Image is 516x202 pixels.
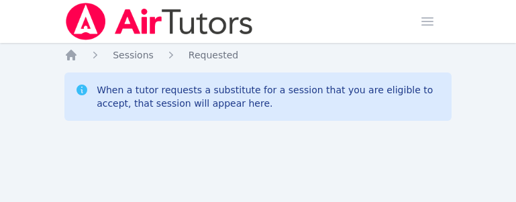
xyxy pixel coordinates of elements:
[189,48,238,62] a: Requested
[97,83,441,110] div: When a tutor requests a substitute for a session that you are eligible to accept, that session wi...
[113,48,154,62] a: Sessions
[64,48,452,62] nav: Breadcrumb
[113,50,154,60] span: Sessions
[64,3,254,40] img: Air Tutors
[189,50,238,60] span: Requested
